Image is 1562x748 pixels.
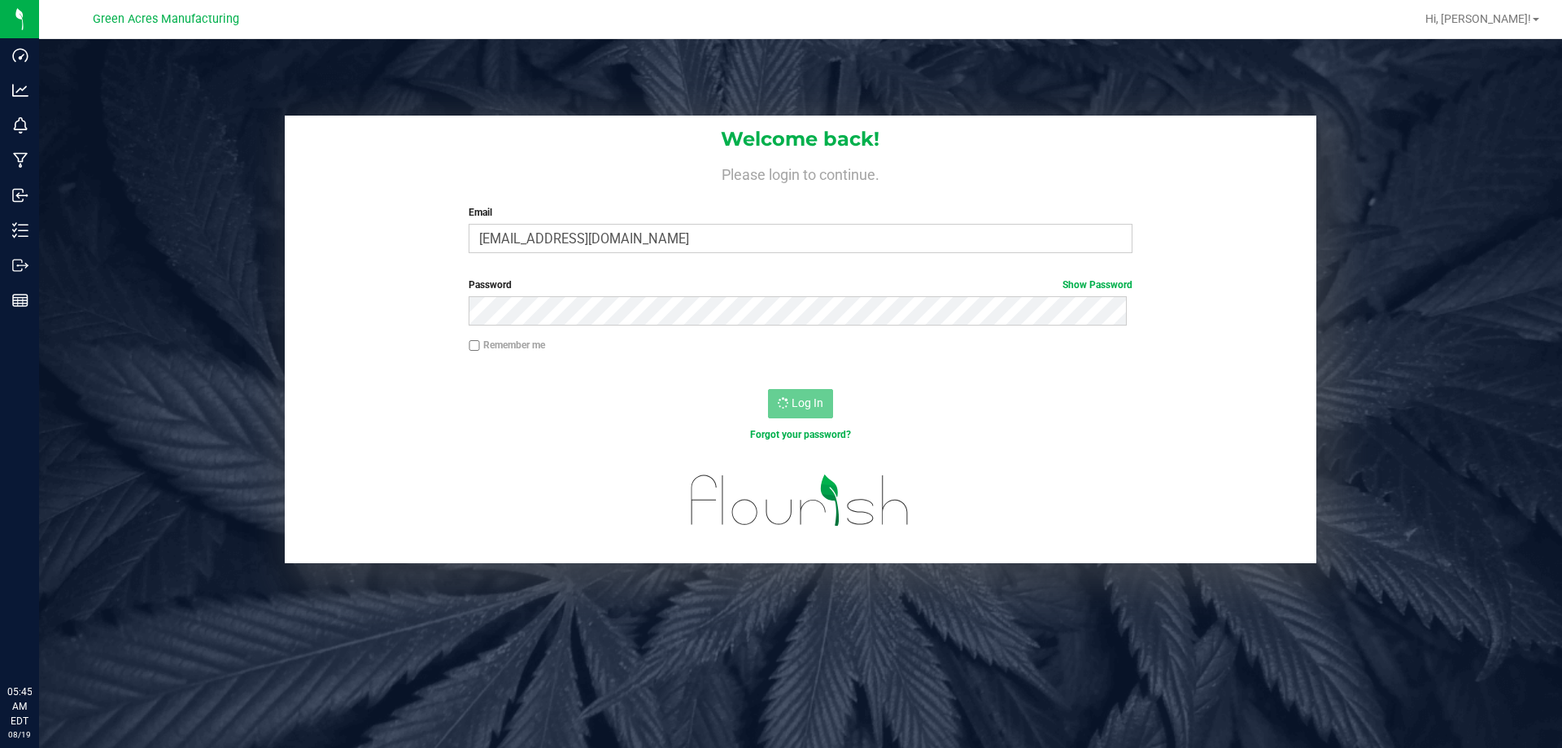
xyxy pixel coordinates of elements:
[750,429,851,440] a: Forgot your password?
[285,129,1316,150] h1: Welcome back!
[12,187,28,203] inline-svg: Inbound
[12,292,28,308] inline-svg: Reports
[285,163,1316,182] h4: Please login to continue.
[671,459,929,542] img: flourish_logo.svg
[768,389,833,418] button: Log In
[469,205,1132,220] label: Email
[12,257,28,273] inline-svg: Outbound
[469,279,512,291] span: Password
[12,82,28,98] inline-svg: Analytics
[93,12,239,26] span: Green Acres Manufacturing
[12,152,28,168] inline-svg: Manufacturing
[1062,279,1132,291] a: Show Password
[1425,12,1531,25] span: Hi, [PERSON_NAME]!
[12,222,28,238] inline-svg: Inventory
[7,685,32,728] p: 05:45 AM EDT
[12,117,28,133] inline-svg: Monitoring
[7,728,32,741] p: 08/19
[792,396,823,409] span: Log In
[469,340,480,352] input: Remember me
[12,47,28,63] inline-svg: Dashboard
[469,338,545,352] label: Remember me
